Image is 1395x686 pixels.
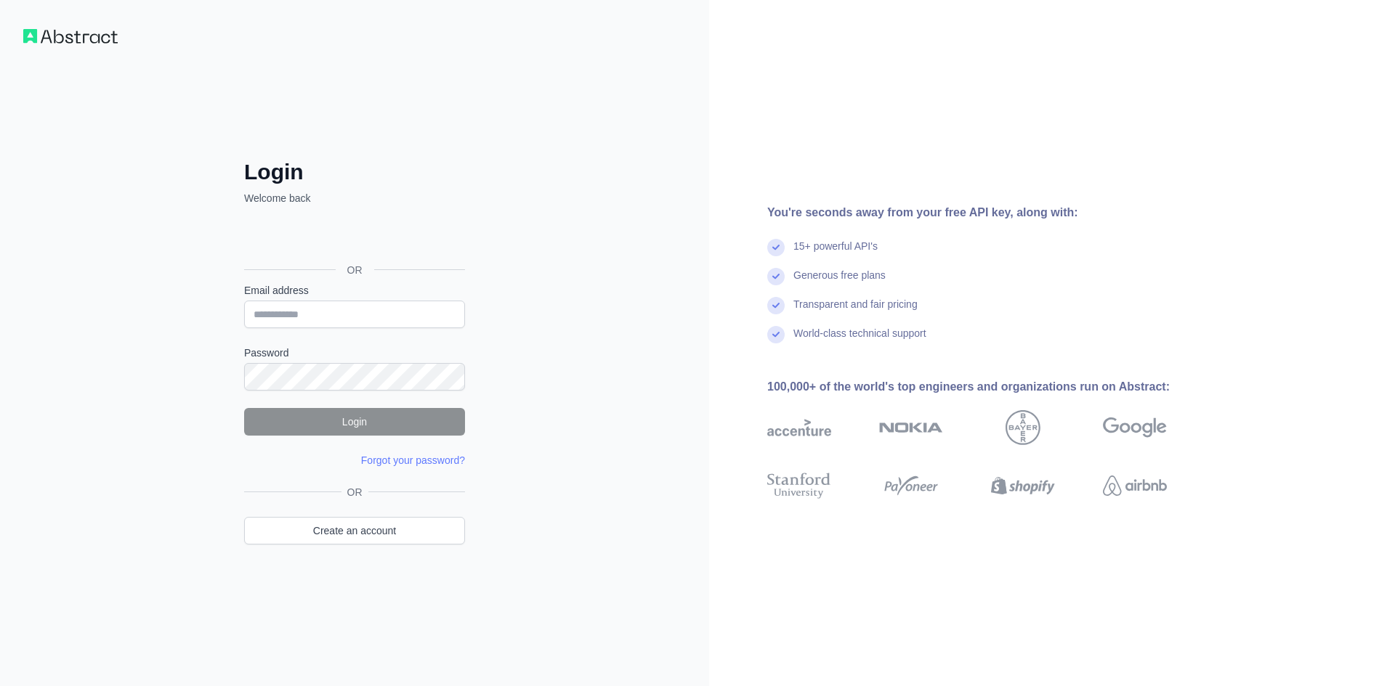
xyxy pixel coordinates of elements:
[244,346,465,360] label: Password
[244,408,465,436] button: Login
[361,454,465,466] a: Forgot your password?
[793,326,926,355] div: World-class technical support
[767,470,831,502] img: stanford university
[767,204,1213,221] div: You're seconds away from your free API key, along with:
[336,263,374,277] span: OR
[1103,410,1167,445] img: google
[1103,470,1167,502] img: airbnb
[244,283,465,298] label: Email address
[23,29,118,44] img: Workflow
[767,297,785,314] img: check mark
[244,191,465,205] p: Welcome back
[1006,410,1040,445] img: bayer
[793,239,878,268] div: 15+ powerful API's
[793,297,918,326] div: Transparent and fair pricing
[767,326,785,343] img: check mark
[793,268,886,297] div: Generous free plans
[767,239,785,256] img: check mark
[244,159,465,185] h2: Login
[341,485,368,499] span: OR
[767,268,785,285] img: check mark
[237,221,469,253] iframe: Sign in with Google Button
[879,410,943,445] img: nokia
[767,410,831,445] img: accenture
[991,470,1055,502] img: shopify
[767,378,1213,396] div: 100,000+ of the world's top engineers and organizations run on Abstract:
[244,517,465,544] a: Create an account
[879,470,943,502] img: payoneer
